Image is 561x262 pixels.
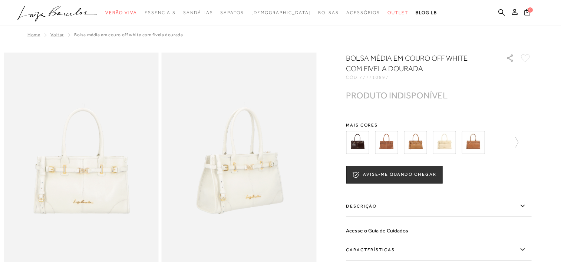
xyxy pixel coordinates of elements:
span: Bolsas [318,10,339,15]
a: Acesse o Guia de Cuidados [346,228,408,234]
span: Verão Viva [105,10,137,15]
span: [DEMOGRAPHIC_DATA] [251,10,311,15]
button: 0 [522,8,532,18]
a: categoryNavScreenReaderText [387,6,408,20]
img: BOLSA MÉDIA EM COURO CARAMELO COM FIVELA DOURADA [462,131,485,154]
span: Sapatos [220,10,244,15]
a: Voltar [50,32,64,37]
label: Características [346,239,531,261]
a: categoryNavScreenReaderText [346,6,380,20]
span: 0 [528,7,533,13]
div: CÓD: [346,75,494,80]
h1: BOLSA MÉDIA EM COURO OFF WHITE COM FIVELA DOURADA [346,53,485,74]
div: PRODUTO INDISPONÍVEL [346,91,448,99]
span: Essenciais [145,10,176,15]
a: categoryNavScreenReaderText [145,6,176,20]
span: Acessórios [346,10,380,15]
span: Sandálias [183,10,213,15]
a: categoryNavScreenReaderText [183,6,213,20]
button: AVISE-ME QUANDO CHEGAR [346,166,442,184]
a: categoryNavScreenReaderText [318,6,339,20]
a: Home [27,32,40,37]
span: 777710897 [359,75,389,80]
a: BLOG LB [416,6,437,20]
img: BOLSA COM ALÇAS ALONGADAS E FERRAGEM DOURADA EM CAMURÇA CARAMELO MÉDIA [375,131,398,154]
label: Descrição [346,195,531,217]
img: BOLSA CAFÉ COM ALÇAS ALONGADAS E FERRAGEM DOURADA EM VERNIZ GRANDE [346,131,369,154]
span: BOLSA MÉDIA EM COURO OFF WHITE COM FIVELA DOURADA [74,32,183,37]
a: categoryNavScreenReaderText [220,6,244,20]
img: BOLSA MÉDIA EM COURO BEGE ARGILA COM FIVELA DOURADA [404,131,427,154]
span: BLOG LB [416,10,437,15]
a: categoryNavScreenReaderText [105,6,137,20]
a: noSubCategoriesText [251,6,311,20]
span: Mais cores [346,123,531,127]
span: Outlet [387,10,408,15]
img: BOLSA MÉDIA EM COURO BEGE NATA COM FIVELA DOURADA [433,131,456,154]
